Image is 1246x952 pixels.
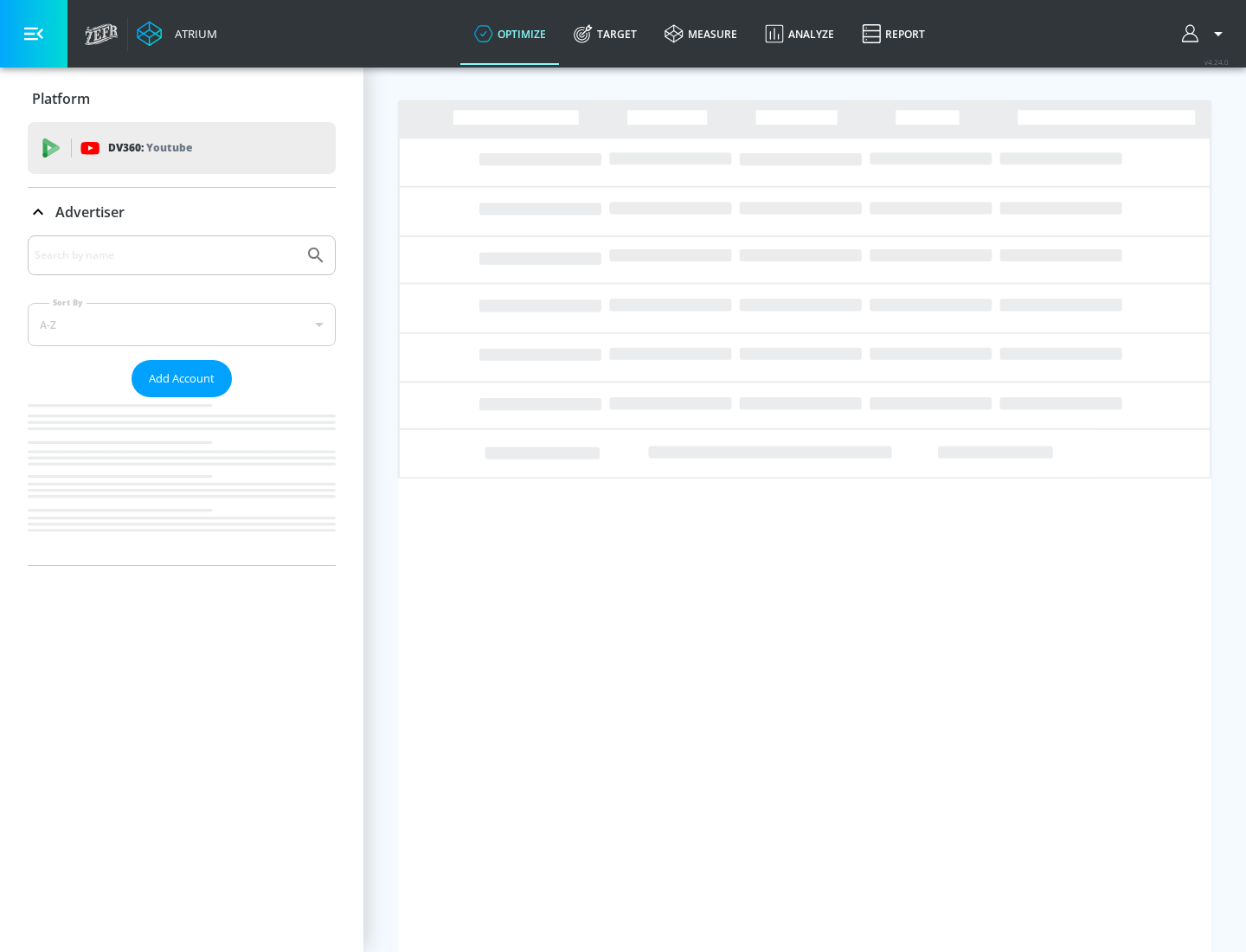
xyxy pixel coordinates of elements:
p: Platform [32,89,90,108]
span: Add Account [149,369,215,389]
input: Search by name [35,244,297,267]
div: Advertiser [28,188,336,236]
a: Atrium [137,21,217,47]
a: Analyze [751,3,848,65]
span: v 4.24.0 [1204,57,1229,67]
div: A-Z [28,303,336,346]
div: Atrium [168,26,217,42]
p: DV360: [108,138,192,158]
a: Target [560,3,651,65]
a: Report [848,3,939,65]
a: optimize [460,3,560,65]
div: Platform [28,74,336,123]
a: measure [651,3,751,65]
nav: list of Advertiser [28,397,336,565]
label: Sort By [49,297,87,308]
p: Youtube [146,138,192,157]
div: DV360: Youtube [28,122,336,174]
div: Advertiser [28,235,336,565]
button: Add Account [132,360,232,397]
p: Advertiser [55,203,125,222]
